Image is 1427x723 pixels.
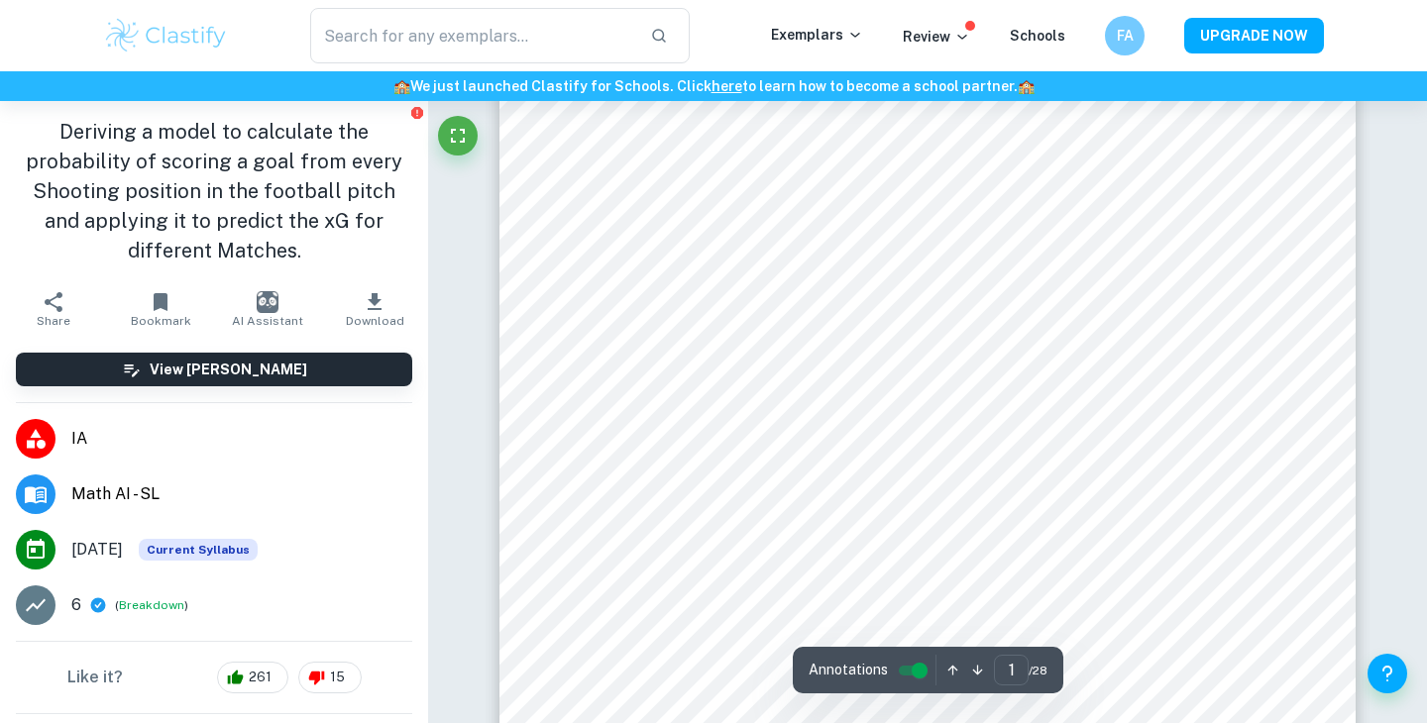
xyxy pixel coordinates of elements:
button: Fullscreen [438,116,478,155]
button: AI Assistant [214,281,321,337]
p: 6 [71,593,81,617]
span: ( ) [115,596,188,615]
span: 🏫 [1018,78,1035,94]
span: 🏫 [393,78,410,94]
button: UPGRADE NOW [1184,18,1324,53]
img: AI Assistant [257,291,278,313]
input: Search for any exemplars... [310,8,634,63]
span: Math AI - SL [71,482,412,506]
span: 15 [319,668,356,687]
button: Help and Feedback [1368,654,1407,693]
p: Exemplars [771,24,863,46]
button: FA [1105,16,1145,55]
span: Download [346,314,404,328]
button: Breakdown [119,596,184,614]
a: here [712,78,742,94]
span: [DATE] [71,538,123,562]
img: Clastify logo [103,16,229,55]
span: IA [71,427,412,451]
h6: Like it? [67,666,123,689]
span: / 28 [1029,662,1047,679]
button: Report issue [409,105,424,120]
div: 261 [217,662,288,693]
h6: View [PERSON_NAME] [150,359,307,380]
span: Share [37,314,70,328]
h6: We just launched Clastify for Schools. Click to learn how to become a school partner. [4,75,1423,97]
p: Review [903,26,970,48]
span: Annotations [809,660,888,680]
button: Bookmark [107,281,214,337]
div: 15 [298,662,362,693]
button: Download [321,281,428,337]
h6: FA [1114,25,1137,47]
span: Current Syllabus [139,539,258,561]
span: 261 [238,668,282,687]
a: Schools [1010,28,1065,44]
span: Bookmark [131,314,191,328]
button: View [PERSON_NAME] [16,353,412,386]
h1: Deriving a model to calculate the probability of scoring a goal from every Shooting position in t... [16,117,412,265]
div: This exemplar is based on the current syllabus. Feel free to refer to it for inspiration/ideas wh... [139,539,258,561]
span: AI Assistant [232,314,303,328]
